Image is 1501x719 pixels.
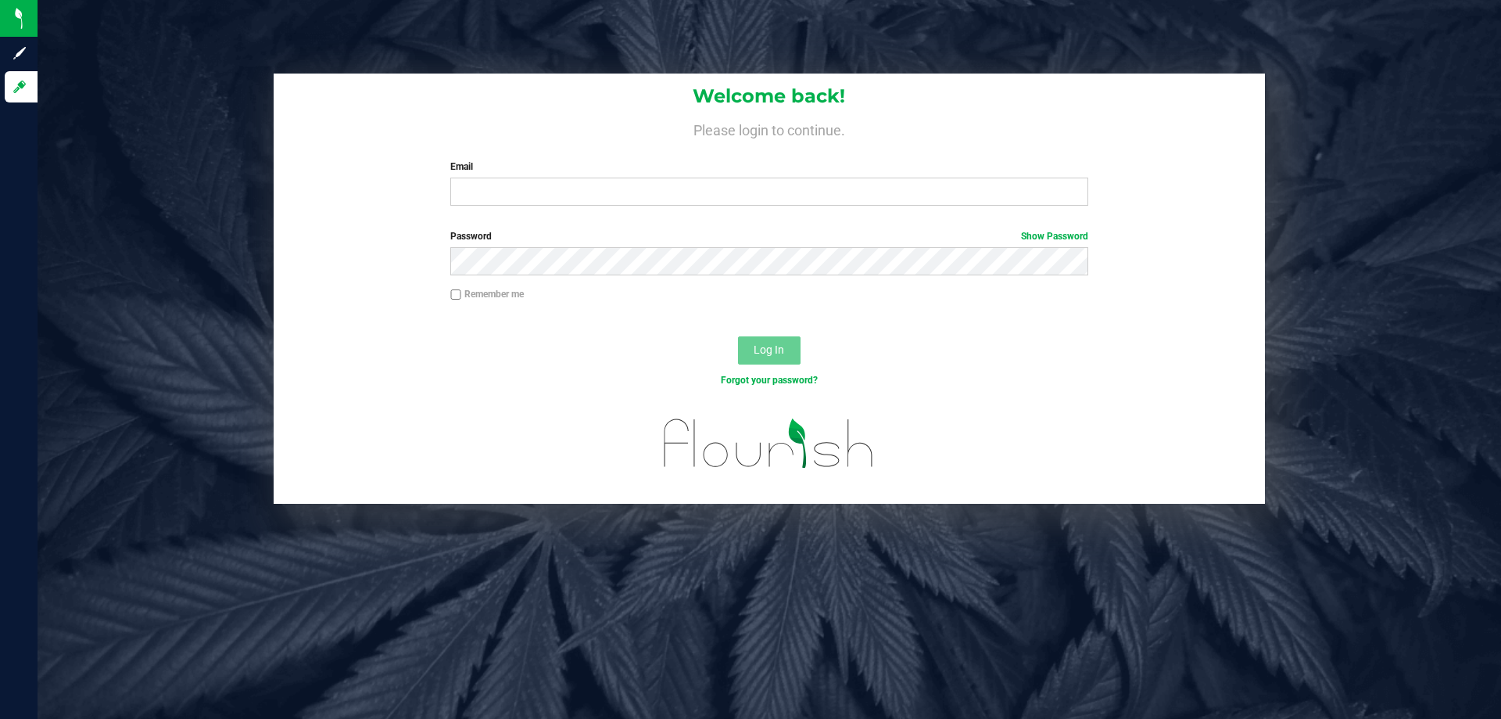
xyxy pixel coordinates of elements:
[274,86,1265,106] h1: Welcome back!
[1021,231,1088,242] a: Show Password
[450,289,461,300] input: Remember me
[274,119,1265,138] h4: Please login to continue.
[754,343,784,356] span: Log In
[12,79,27,95] inline-svg: Log in
[738,336,801,365] button: Log In
[12,45,27,61] inline-svg: Sign up
[450,160,1087,174] label: Email
[450,287,524,301] label: Remember me
[450,231,492,242] span: Password
[645,404,893,484] img: flourish_logo.svg
[721,375,818,386] a: Forgot your password?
